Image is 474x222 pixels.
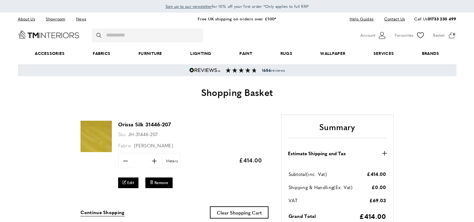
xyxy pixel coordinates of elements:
[289,213,316,219] span: Grand Total
[345,15,378,23] a: Help Guides
[165,3,212,9] a: Sign up to our newsletter
[154,180,168,185] span: Remove
[306,171,327,177] span: (inc. Vat)
[127,180,134,185] span: Edit
[163,158,180,164] span: Meters
[118,177,139,188] a: Edit Orissa Silk 31446-207
[145,177,173,188] button: Remove Orissa Silk 31446-207
[414,16,456,22] p: Call Us
[226,68,257,73] img: Reviews section
[359,44,408,63] a: Services
[289,197,298,203] span: VAT
[79,44,124,63] a: Fabrics
[367,171,386,177] span: £414.00
[128,131,158,137] span: JH-31446-207
[81,121,112,152] img: Orissa Silk 31446-207
[81,209,125,215] span: Continue Shopping
[134,142,173,149] span: [PERSON_NAME]
[360,32,375,39] span: Account
[262,67,271,73] strong: 1656
[262,68,285,73] span: reviews
[198,16,276,22] a: Free UK shipping on orders over £100*
[18,15,40,23] a: About Us
[239,156,262,164] span: £414.00
[288,121,387,138] h2: Summary
[217,209,262,216] span: Clear Shopping Cart
[81,209,125,216] a: Continue Shopping
[379,15,405,23] a: Contact Us
[96,29,103,42] button: Search
[359,211,386,221] span: £414.00
[289,171,306,177] span: Subtotal
[226,44,266,63] a: Paint
[360,31,387,40] button: Customer Account
[408,44,453,63] a: Brands
[71,15,91,23] a: News
[306,44,359,63] a: Wallpaper
[266,44,306,63] a: Rugs
[176,44,226,63] a: Lighting
[118,142,133,149] span: Fabric:
[288,150,346,157] strong: Estimate Shipping and Tax
[369,197,386,203] span: £69.03
[372,184,386,190] span: £0.00
[81,148,112,153] a: Orissa Silk 31446-207
[289,184,334,190] span: Shipping & Handling
[395,32,414,39] span: Favourites
[288,150,387,157] button: Estimate Shipping and Tax
[118,131,127,137] span: Sku:
[210,206,268,219] button: Clear Shopping Cart
[334,184,352,190] span: (Ex. Vat)
[201,85,273,99] span: Shopping Basket
[18,30,79,39] a: Go to Home page
[124,44,176,63] a: Furniture
[21,44,79,63] span: Accessories
[41,15,70,23] a: Showroom
[428,16,456,22] a: 01733 230 499
[189,68,221,73] img: Reviews.io 5 stars
[395,31,425,40] a: Favourites
[118,121,171,128] a: Orissa Silk 31446-207
[165,3,309,9] span: for 10% off your first order *Only applies to full RRP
